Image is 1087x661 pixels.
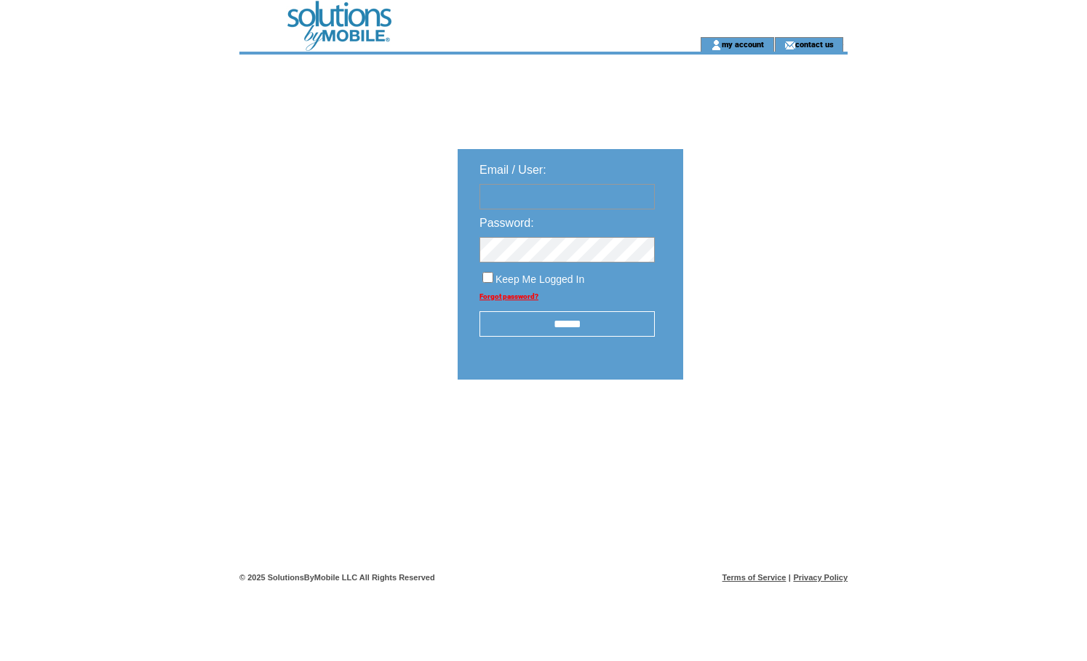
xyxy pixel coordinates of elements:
span: Email / User: [479,164,546,176]
span: | [789,573,791,582]
a: contact us [795,39,834,49]
a: Terms of Service [722,573,787,582]
span: Password: [479,217,534,229]
img: transparent.png [725,416,798,434]
span: © 2025 SolutionsByMobile LLC All Rights Reserved [239,573,435,582]
a: my account [722,39,764,49]
span: Keep Me Logged In [495,273,584,285]
img: account_icon.gif [711,39,722,51]
a: Privacy Policy [793,573,848,582]
a: Forgot password? [479,292,538,300]
img: contact_us_icon.gif [784,39,795,51]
